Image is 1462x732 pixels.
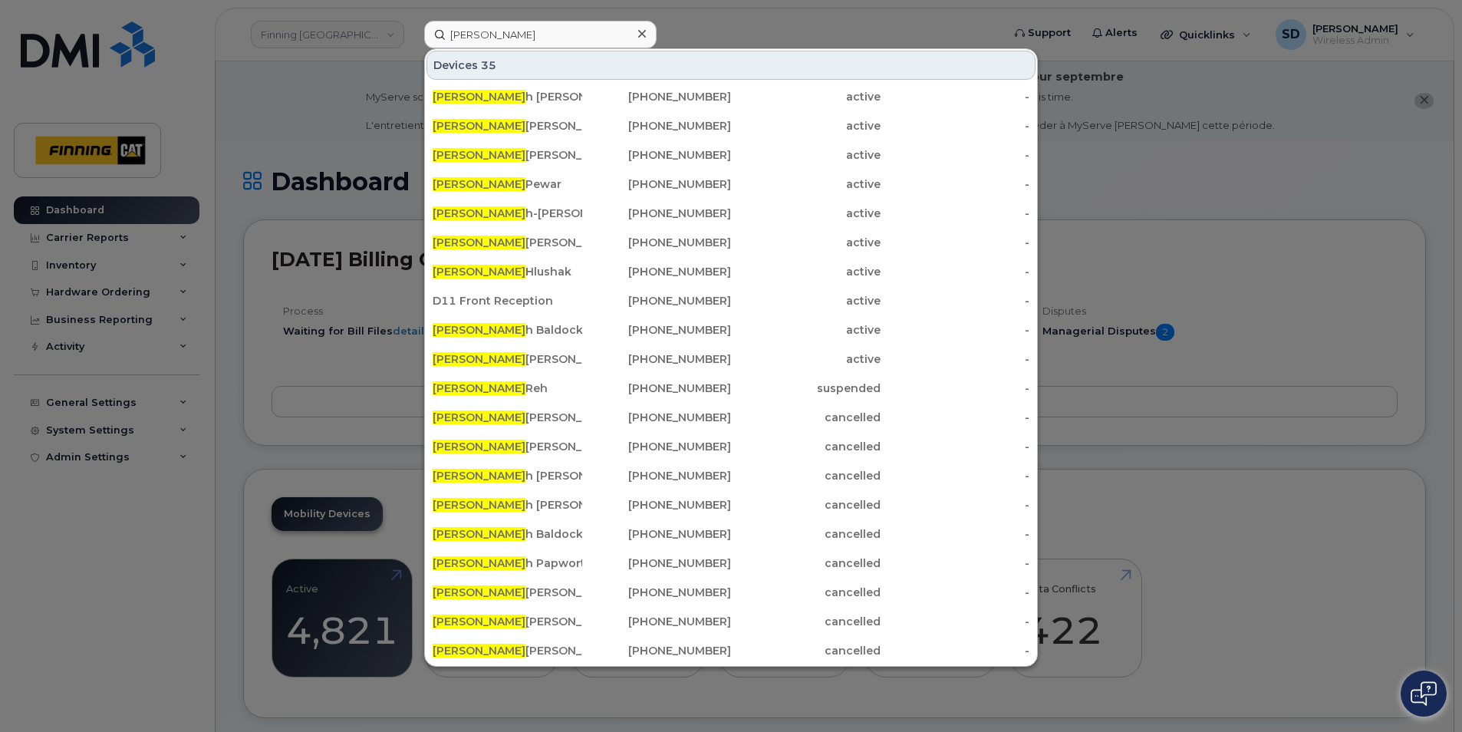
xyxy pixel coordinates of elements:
div: h-[PERSON_NAME] [433,206,582,221]
span: [PERSON_NAME] [433,615,525,628]
div: [PHONE_NUMBER] [582,351,732,367]
div: [PHONE_NUMBER] [582,176,732,192]
div: h Baldock [433,526,582,542]
span: [PERSON_NAME] [433,411,525,424]
div: active [731,89,881,104]
div: [PERSON_NAME] - Please Reassign [433,643,582,658]
span: 35 [481,58,496,73]
a: [PERSON_NAME][PERSON_NAME][PHONE_NUMBER]active- [426,229,1036,256]
div: [PHONE_NUMBER] [582,147,732,163]
div: [PERSON_NAME] [433,439,582,454]
div: [PHONE_NUMBER] [582,293,732,308]
div: [PHONE_NUMBER] [582,497,732,513]
div: cancelled [731,585,881,600]
span: [PERSON_NAME] [433,440,525,453]
span: [PERSON_NAME] [433,498,525,512]
div: [PERSON_NAME] [433,614,582,629]
div: - [881,235,1030,250]
a: D11 Front Reception[PHONE_NUMBER]active- [426,287,1036,315]
div: - [881,381,1030,396]
div: - [881,176,1030,192]
span: [PERSON_NAME] [433,236,525,249]
img: Open chat [1411,681,1437,706]
div: active [731,235,881,250]
div: [PERSON_NAME] [433,410,582,425]
div: active [731,176,881,192]
div: h [PERSON_NAME] [433,89,582,104]
span: [PERSON_NAME] [433,90,525,104]
a: [PERSON_NAME]h Baldock[PHONE_NUMBER]active- [426,316,1036,344]
div: [PERSON_NAME] [433,351,582,367]
a: [PERSON_NAME]h [PERSON_NAME][PHONE_NUMBER]cancelled- [426,491,1036,519]
div: active [731,293,881,308]
div: - [881,497,1030,513]
span: [PERSON_NAME] [433,177,525,191]
div: cancelled [731,439,881,454]
div: - [881,556,1030,571]
div: - [881,206,1030,221]
div: Reh [433,381,582,396]
div: h Papworth [433,556,582,571]
div: cancelled [731,468,881,483]
div: - [881,585,1030,600]
a: [PERSON_NAME]h Papworth[PHONE_NUMBER]cancelled- [426,549,1036,577]
div: active [731,118,881,134]
div: [PHONE_NUMBER] [582,585,732,600]
div: cancelled [731,614,881,629]
div: [PERSON_NAME] [433,147,582,163]
div: [PERSON_NAME] [433,118,582,134]
div: [PHONE_NUMBER] [582,206,732,221]
div: h [PERSON_NAME] [433,497,582,513]
div: - [881,643,1030,658]
div: [PHONE_NUMBER] [582,439,732,454]
div: Hlushak [433,264,582,279]
div: [PHONE_NUMBER] [582,381,732,396]
div: [PHONE_NUMBER] [582,526,732,542]
div: active [731,322,881,338]
a: [PERSON_NAME]Reh[PHONE_NUMBER]suspended- [426,374,1036,402]
div: [PHONE_NUMBER] [582,468,732,483]
span: [PERSON_NAME] [433,206,525,220]
div: cancelled [731,526,881,542]
div: cancelled [731,497,881,513]
div: [PHONE_NUMBER] [582,614,732,629]
div: - [881,89,1030,104]
div: active [731,206,881,221]
div: - [881,118,1030,134]
span: [PERSON_NAME] [433,644,525,658]
div: [PHONE_NUMBER] [582,118,732,134]
span: [PERSON_NAME] [433,148,525,162]
div: - [881,526,1030,542]
div: - [881,614,1030,629]
a: [PERSON_NAME][PERSON_NAME][PHONE_NUMBER]active- [426,141,1036,169]
a: [PERSON_NAME]h Baldock[PHONE_NUMBER]cancelled- [426,520,1036,548]
div: active [731,147,881,163]
a: [PERSON_NAME]h [PERSON_NAME][PHONE_NUMBER]cancelled- [426,462,1036,490]
div: cancelled [731,556,881,571]
a: [PERSON_NAME]h-[PERSON_NAME][PHONE_NUMBER]active- [426,199,1036,227]
div: Devices [426,51,1036,80]
a: [PERSON_NAME][PERSON_NAME][PHONE_NUMBER]cancelled- [426,404,1036,431]
a: [PERSON_NAME][PERSON_NAME][PHONE_NUMBER]cancelled- [426,433,1036,460]
div: cancelled [731,643,881,658]
div: [PERSON_NAME] [433,235,582,250]
a: [PERSON_NAME][PERSON_NAME][PHONE_NUMBER]active- [426,112,1036,140]
div: [PHONE_NUMBER] [582,235,732,250]
a: [PERSON_NAME][PERSON_NAME][PHONE_NUMBER]cancelled- [426,608,1036,635]
div: h [PERSON_NAME] [433,468,582,483]
div: - [881,147,1030,163]
span: [PERSON_NAME] [433,323,525,337]
a: [PERSON_NAME]Pewar[PHONE_NUMBER]active- [426,170,1036,198]
div: Pewar [433,176,582,192]
span: [PERSON_NAME] [433,469,525,483]
div: [PHONE_NUMBER] [582,643,732,658]
div: active [731,351,881,367]
span: [PERSON_NAME] [433,265,525,279]
span: [PERSON_NAME] [433,352,525,366]
div: [PERSON_NAME] [433,585,582,600]
div: h Baldock [433,322,582,338]
a: [PERSON_NAME][PERSON_NAME] - Please Reassign[PHONE_NUMBER]cancelled- [426,637,1036,664]
div: [PHONE_NUMBER] [582,410,732,425]
div: - [881,468,1030,483]
div: - [881,351,1030,367]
